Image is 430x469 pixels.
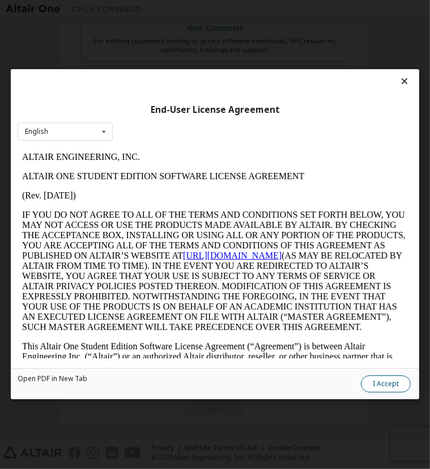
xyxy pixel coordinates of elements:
a: Open PDF in New Tab [18,376,87,383]
p: (Rev. [DATE]) [5,43,390,53]
p: ALTAIR ENGINEERING, INC. [5,5,390,15]
p: IF YOU DO NOT AGREE TO ALL OF THE TERMS AND CONDITIONS SET FORTH BELOW, YOU MAY NOT ACCESS OR USE... [5,62,390,185]
div: End-User License Agreement [18,104,412,116]
div: English [25,128,48,135]
button: I Accept [361,376,411,393]
p: ALTAIR ONE STUDENT EDITION SOFTWARE LICENSE AGREEMENT [5,24,390,34]
p: This Altair One Student Edition Software License Agreement (“Agreement”) is between Altair Engine... [5,194,390,265]
a: [URL][DOMAIN_NAME] [165,103,264,113]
